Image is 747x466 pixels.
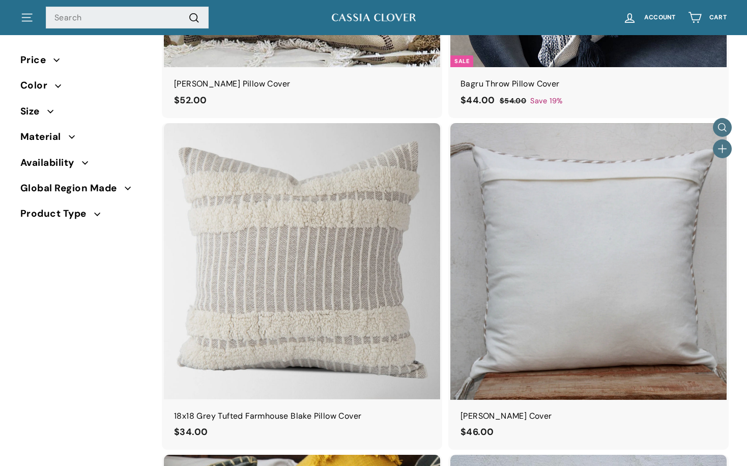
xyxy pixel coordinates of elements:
[20,52,53,68] span: Price
[20,50,148,75] button: Price
[461,94,495,106] span: $44.00
[20,104,47,119] span: Size
[617,3,682,33] a: Account
[500,96,526,105] span: $54.00
[20,153,148,178] button: Availability
[450,123,727,450] a: [PERSON_NAME] Cover
[530,95,562,107] span: Save 19%
[20,203,148,229] button: Product Type
[20,75,148,101] button: Color
[20,101,148,127] button: Size
[461,426,494,438] span: $46.00
[164,123,440,450] a: 18x18 Grey Tufted Farmhouse Blake Pillow Cover
[20,206,94,221] span: Product Type
[174,94,207,106] span: $52.00
[20,127,148,152] button: Material
[46,7,209,29] input: Search
[20,178,148,203] button: Global Region Made
[461,410,716,423] div: [PERSON_NAME] Cover
[20,181,125,196] span: Global Region Made
[174,77,430,91] div: [PERSON_NAME] Pillow Cover
[20,129,69,144] span: Material
[450,55,473,67] div: Sale
[20,155,82,170] span: Availability
[20,78,55,93] span: Color
[174,426,208,438] span: $34.00
[682,3,733,33] a: Cart
[644,14,676,21] span: Account
[174,410,430,423] div: 18x18 Grey Tufted Farmhouse Blake Pillow Cover
[709,14,727,21] span: Cart
[461,77,716,91] div: Bagru Throw Pillow Cover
